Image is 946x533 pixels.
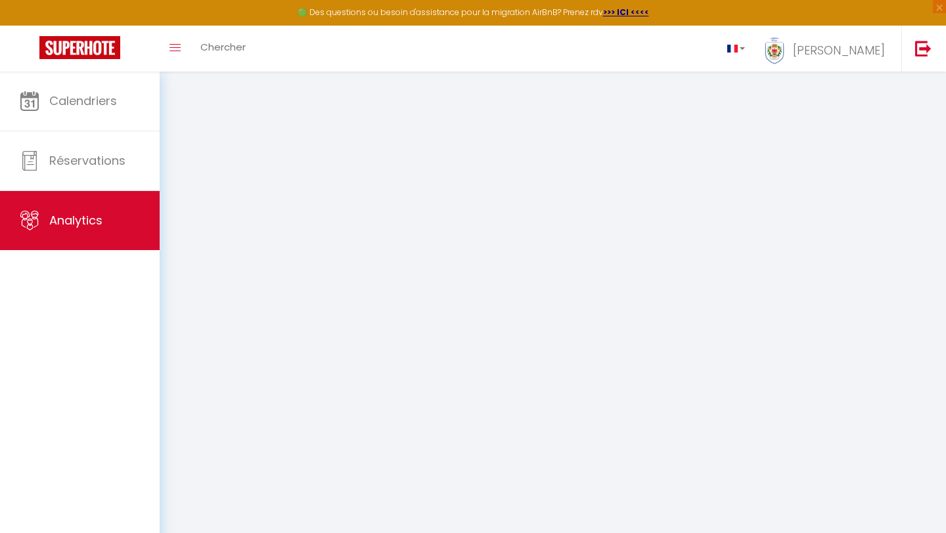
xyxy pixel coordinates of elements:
span: Chercher [200,40,246,54]
a: Chercher [191,26,256,72]
span: [PERSON_NAME] [793,42,885,58]
a: >>> ICI <<<< [603,7,649,18]
a: ... [PERSON_NAME] [755,26,901,72]
span: Calendriers [49,93,117,109]
span: Analytics [49,212,102,228]
img: ... [765,37,784,64]
img: Super Booking [39,36,120,59]
span: Réservations [49,152,125,169]
img: logout [915,40,932,56]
